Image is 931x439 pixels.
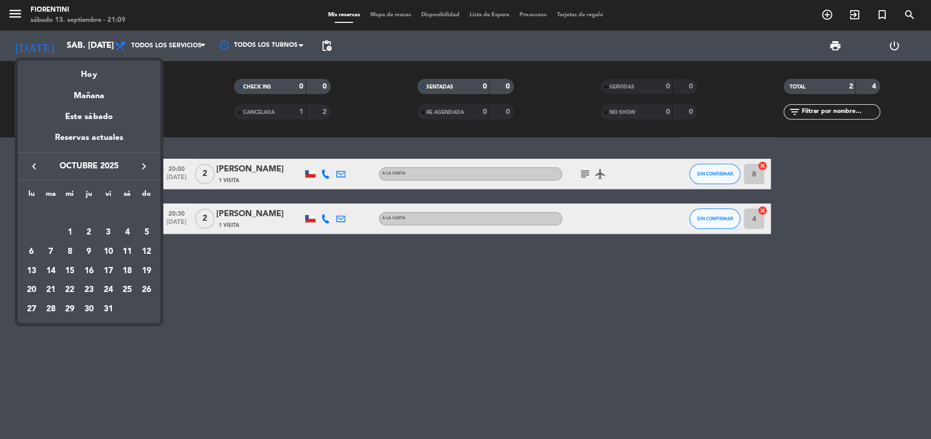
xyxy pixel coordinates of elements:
[42,301,60,318] div: 28
[119,224,136,241] div: 4
[41,188,61,204] th: martes
[100,282,117,299] div: 24
[80,282,98,299] div: 23
[138,224,155,241] div: 5
[22,261,41,281] td: 13 de octubre de 2025
[42,262,60,280] div: 14
[42,243,60,260] div: 7
[137,188,156,204] th: domingo
[23,243,40,260] div: 6
[22,242,41,261] td: 6 de octubre de 2025
[119,243,136,260] div: 11
[118,281,137,300] td: 25 de octubre de 2025
[18,103,160,131] div: Este sábado
[138,160,150,172] i: keyboard_arrow_right
[60,261,79,281] td: 15 de octubre de 2025
[25,160,43,173] button: keyboard_arrow_left
[137,223,156,243] td: 5 de octubre de 2025
[79,281,99,300] td: 23 de octubre de 2025
[100,301,117,318] div: 31
[61,282,78,299] div: 22
[22,204,156,223] td: OCT.
[41,242,61,261] td: 7 de octubre de 2025
[61,262,78,280] div: 15
[79,242,99,261] td: 9 de octubre de 2025
[22,281,41,300] td: 20 de octubre de 2025
[80,262,98,280] div: 16
[18,61,160,81] div: Hoy
[60,223,79,243] td: 1 de octubre de 2025
[119,262,136,280] div: 18
[118,242,137,261] td: 11 de octubre de 2025
[61,243,78,260] div: 8
[79,261,99,281] td: 16 de octubre de 2025
[43,160,135,173] span: octubre 2025
[41,261,61,281] td: 14 de octubre de 2025
[99,242,118,261] td: 10 de octubre de 2025
[80,243,98,260] div: 9
[41,281,61,300] td: 21 de octubre de 2025
[99,300,118,319] td: 31 de octubre de 2025
[23,301,40,318] div: 27
[137,242,156,261] td: 12 de octubre de 2025
[60,300,79,319] td: 29 de octubre de 2025
[79,188,99,204] th: jueves
[99,281,118,300] td: 24 de octubre de 2025
[22,300,41,319] td: 27 de octubre de 2025
[99,261,118,281] td: 17 de octubre de 2025
[23,262,40,280] div: 13
[60,281,79,300] td: 22 de octubre de 2025
[138,262,155,280] div: 19
[135,160,153,173] button: keyboard_arrow_right
[99,223,118,243] td: 3 de octubre de 2025
[60,188,79,204] th: miércoles
[119,282,136,299] div: 25
[42,282,60,299] div: 21
[28,160,40,172] i: keyboard_arrow_left
[22,188,41,204] th: lunes
[137,281,156,300] td: 26 de octubre de 2025
[118,188,137,204] th: sábado
[118,223,137,243] td: 4 de octubre de 2025
[23,282,40,299] div: 20
[99,188,118,204] th: viernes
[138,282,155,299] div: 26
[41,300,61,319] td: 28 de octubre de 2025
[138,243,155,260] div: 12
[61,301,78,318] div: 29
[118,261,137,281] td: 18 de octubre de 2025
[100,262,117,280] div: 17
[18,82,160,103] div: Mañana
[137,261,156,281] td: 19 de octubre de 2025
[79,300,99,319] td: 30 de octubre de 2025
[80,301,98,318] div: 30
[60,242,79,261] td: 8 de octubre de 2025
[61,224,78,241] div: 1
[18,131,160,152] div: Reservas actuales
[80,224,98,241] div: 2
[100,243,117,260] div: 10
[100,224,117,241] div: 3
[79,223,99,243] td: 2 de octubre de 2025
